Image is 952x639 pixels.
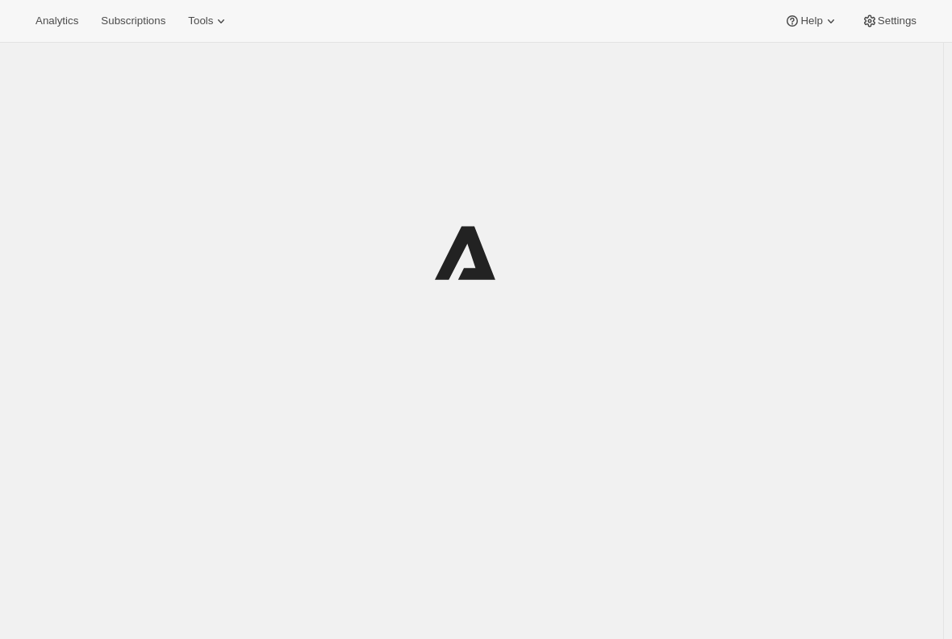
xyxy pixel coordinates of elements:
button: Analytics [26,10,88,32]
span: Settings [878,15,917,27]
span: Help [800,15,822,27]
button: Help [775,10,848,32]
button: Settings [852,10,926,32]
span: Tools [188,15,213,27]
button: Subscriptions [91,10,175,32]
button: Tools [178,10,239,32]
span: Subscriptions [101,15,165,27]
span: Analytics [35,15,78,27]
